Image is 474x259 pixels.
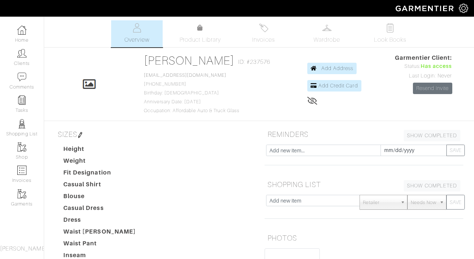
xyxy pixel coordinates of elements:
dt: Height [58,145,142,156]
span: Garmentier Client: [395,53,452,62]
span: Add Address [321,65,354,71]
span: Has access [421,62,452,70]
a: [PERSON_NAME] [144,54,235,67]
dt: Waist Pant [58,239,142,251]
h5: SIZES [55,127,254,142]
a: Add Credit Card [307,80,361,91]
img: garmentier-logo-header-white-b43fb05a5012e4ada735d5af1a66efaba907eab6374d6393d1fbf88cb4ef424d.png [392,2,459,15]
img: orders-27d20c2124de7fd6de4e0e44c1d41de31381a507db9b33961299e4e07d508b8c.svg [259,23,268,32]
a: Invoices [238,20,289,47]
span: Overview [124,35,149,44]
dt: Fit Designation [58,168,142,180]
span: Retailer [363,195,397,210]
img: dashboard-icon-dbcd8f5a0b271acd01030246c82b418ddd0df26cd7fceb0bd07c9910d44c42f6.png [17,25,26,35]
a: Look Books [364,20,416,47]
div: Last Login: Never [395,72,452,80]
input: Add new item... [266,145,381,156]
span: Wardrobe [314,35,340,44]
span: Needs Now [411,195,436,210]
img: comment-icon-a0a6a9ef722e966f86d9cbdc48e553b5cf19dbc54f86b18d962a5391bc8f6eb6.png [17,72,26,82]
img: orders-icon-0abe47150d42831381b5fb84f609e132dff9fe21cb692f30cb5eec754e2cba89.png [17,166,26,175]
img: stylists-icon-eb353228a002819b7ec25b43dbf5f0378dd9e0616d9560372ff212230b889e62.png [17,119,26,128]
span: Look Books [374,35,407,44]
span: Product Library [180,35,221,44]
a: Product Library [174,24,226,44]
button: SAVE [446,195,465,210]
a: Resend Invite [413,83,452,94]
img: gear-icon-white-bd11855cb880d31180b6d7d6211b90ccbf57a29d726f0c71d8c61bd08dd39cc2.png [459,4,468,13]
img: clients-icon-6bae9207a08558b7cb47a8932f037763ab4055f8c8b6bfacd5dc20c3e0201464.png [17,49,26,58]
img: garments-icon-b7da505a4dc4fd61783c78ac3ca0ef83fa9d6f193b1c9dc38574b1d14d53ca28.png [17,189,26,198]
img: basicinfo-40fd8af6dae0f16599ec9e87c0ef1c0a1fdea2edbe929e3d69a839185d80c458.svg [132,23,142,32]
span: Add Credit Card [318,83,358,89]
dt: Waist [PERSON_NAME] [58,227,142,239]
h5: SHOPPING LIST [265,177,463,192]
h5: REMINDERS [265,127,463,142]
dt: Blouse [58,192,142,204]
dt: Dress [58,215,142,227]
img: pen-cf24a1663064a2ec1b9c1bd2387e9de7a2fa800b781884d57f21acf72779bad2.png [77,132,83,138]
img: garments-icon-b7da505a4dc4fd61783c78ac3ca0ef83fa9d6f193b1c9dc38574b1d14d53ca28.png [17,142,26,152]
dt: Casual Shirt [58,180,142,192]
button: SAVE [446,145,465,156]
span: ID: #237576 [238,58,270,66]
div: Status: [395,62,452,70]
span: [PHONE_NUMBER] Birthday: [DEMOGRAPHIC_DATA] Anniversary Date: [DATE] Occupation: Affordable Auto ... [144,73,240,113]
a: [EMAIL_ADDRESS][DOMAIN_NAME] [144,73,226,78]
h5: PHOTOS [265,231,463,245]
span: Invoices [252,35,275,44]
a: Wardrobe [301,20,353,47]
dt: Casual Dress [58,204,142,215]
img: wardrobe-487a4870c1b7c33e795ec22d11cfc2ed9d08956e64fb3008fe2437562e282088.svg [322,23,332,32]
a: Overview [111,20,163,47]
img: todo-9ac3debb85659649dc8f770b8b6100bb5dab4b48dedcbae339e5042a72dfd3cc.svg [386,23,395,32]
dt: Weight [58,156,142,168]
img: reminder-icon-8004d30b9f0a5d33ae49ab947aed9ed385cf756f9e5892f1edd6e32f2345188e.png [17,96,26,105]
input: Add new item [266,195,360,206]
a: SHOW COMPLETED [404,130,460,141]
a: SHOW COMPLETED [404,180,460,191]
a: Add Address [307,63,357,74]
